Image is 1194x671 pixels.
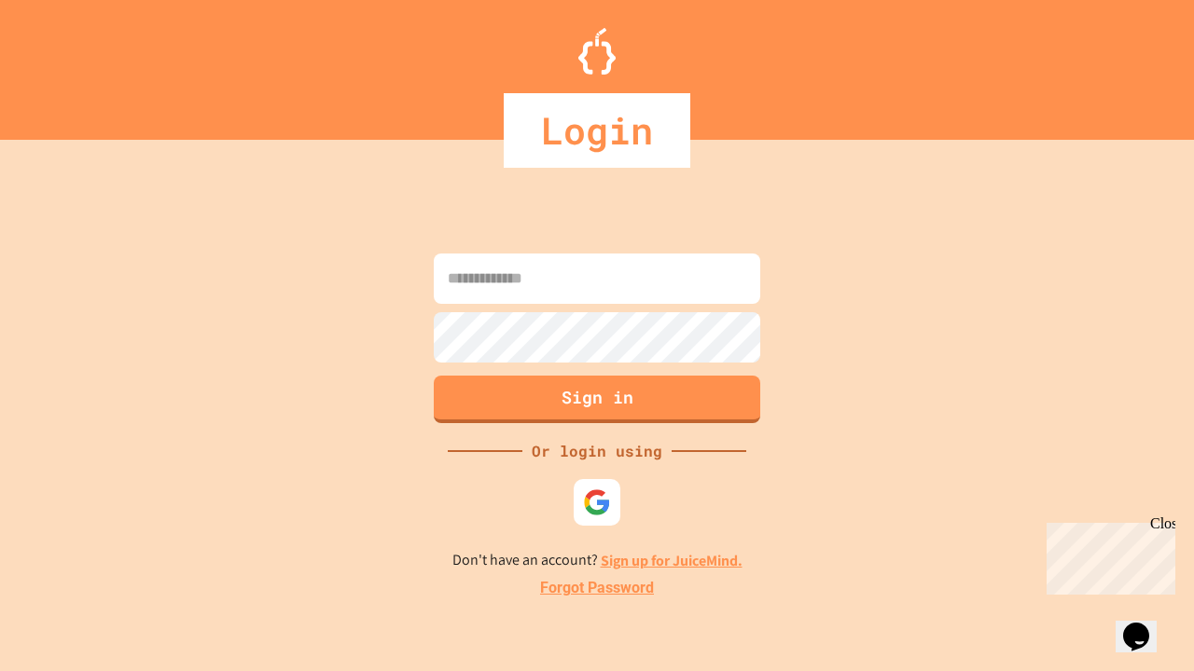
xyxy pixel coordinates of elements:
iframe: chat widget [1116,596,1175,652]
p: Don't have an account? [452,549,743,572]
img: google-icon.svg [583,488,611,516]
iframe: chat widget [1039,515,1175,595]
div: Login [504,93,690,168]
a: Forgot Password [540,577,654,599]
button: Sign in [434,376,760,423]
div: Chat with us now!Close [7,7,129,118]
img: Logo.svg [578,28,616,75]
div: Or login using [522,440,672,462]
a: Sign up for JuiceMind. [601,551,743,570]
